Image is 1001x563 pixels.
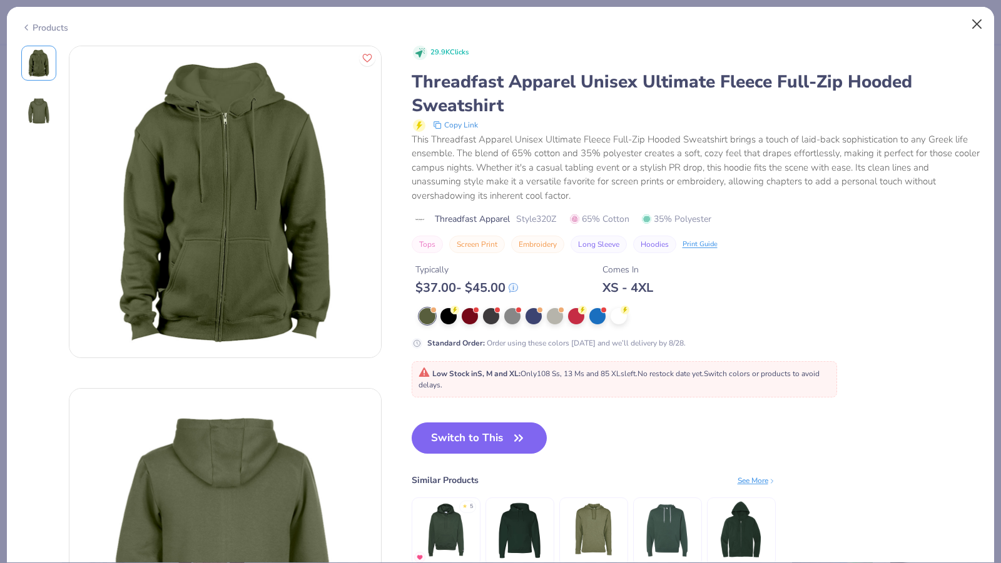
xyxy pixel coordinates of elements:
div: Typically [415,263,518,276]
button: Embroidery [511,236,564,253]
div: This Threadfast Apparel Unisex Ultimate Fleece Full-Zip Hooded Sweatshirt brings a touch of laid-... [412,132,980,203]
div: Similar Products [412,474,479,487]
img: Next Level Adult PCH Pullover Hoodie [564,500,623,559]
span: Only 108 Ss, 13 Ms and 85 XLs left. Switch colors or products to avoid delays. [419,369,820,390]
strong: Low Stock in S, M and XL : [432,369,521,379]
div: ★ [462,502,467,507]
img: Front [24,48,54,78]
span: 35% Polyester [642,212,711,226]
button: Screen Print [449,236,505,253]
div: XS - 4XL [602,280,653,296]
img: Front [69,46,381,357]
button: Close [965,12,989,36]
span: No restock date yet. [638,369,704,379]
button: Long Sleeve [571,236,627,253]
img: brand logo [412,215,429,225]
strong: Standard Order : [427,338,485,348]
div: Threadfast Apparel Unisex Ultimate Fleece Full-Zip Hooded Sweatshirt [412,70,980,117]
div: See More [738,475,776,486]
button: Tops [412,236,443,253]
div: Comes In [602,263,653,276]
button: Switch to This [412,422,547,454]
img: Back [24,96,54,126]
div: Products [21,21,68,34]
span: 29.9K Clicks [430,47,469,58]
span: Threadfast Apparel [435,212,510,226]
button: copy to clipboard [429,117,482,132]
img: District V.I.T.™ Fleece Full-Zip Hoodie [711,500,771,559]
img: MostFav.gif [416,554,424,561]
span: Style 320Z [516,212,556,226]
img: Independent Trading Co. Lightweight Hooded Sweatshirt [638,500,697,559]
img: Champion Adult 9 Oz. Double Dry Eco Pullover Hood [416,500,475,559]
div: Print Guide [683,239,718,250]
span: 65% Cotton [570,212,629,226]
div: Order using these colors [DATE] and we’ll delivery by 8/28. [427,337,686,349]
div: $ 37.00 - $ 45.00 [415,280,518,296]
div: 5 [470,502,473,511]
img: Jerzees Super Sweats Nublend® Hooded Sweatshirt [490,500,549,559]
button: Like [359,50,375,66]
button: Hoodies [633,236,676,253]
